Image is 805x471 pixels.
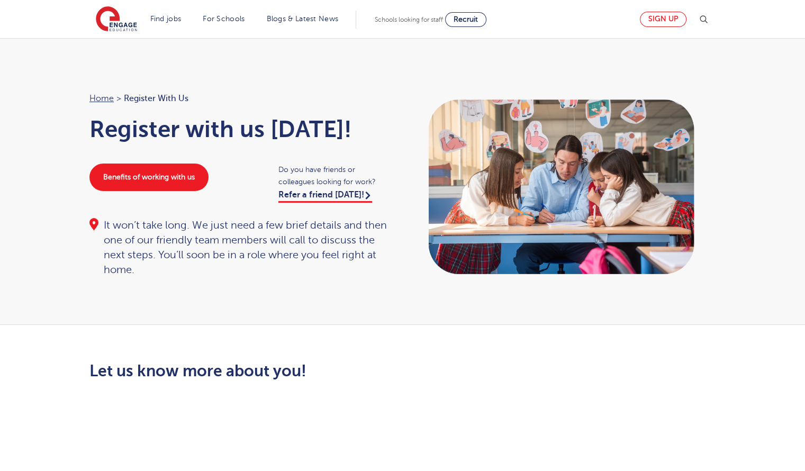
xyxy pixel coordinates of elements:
[89,94,114,103] a: Home
[375,16,443,23] span: Schools looking for staff
[278,164,392,188] span: Do you have friends or colleagues looking for work?
[203,15,245,23] a: For Schools
[89,164,209,191] a: Benefits of working with us
[89,92,392,105] nav: breadcrumb
[96,6,137,33] img: Engage Education
[640,12,686,27] a: Sign up
[116,94,121,103] span: >
[278,190,372,203] a: Refer a friend [DATE]!
[445,12,486,27] a: Recruit
[124,92,188,105] span: Register with us
[267,15,339,23] a: Blogs & Latest News
[89,116,392,142] h1: Register with us [DATE]!
[89,218,392,277] div: It won’t take long. We just need a few brief details and then one of our friendly team members wi...
[454,15,478,23] span: Recruit
[89,362,502,380] h2: Let us know more about you!
[150,15,182,23] a: Find jobs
